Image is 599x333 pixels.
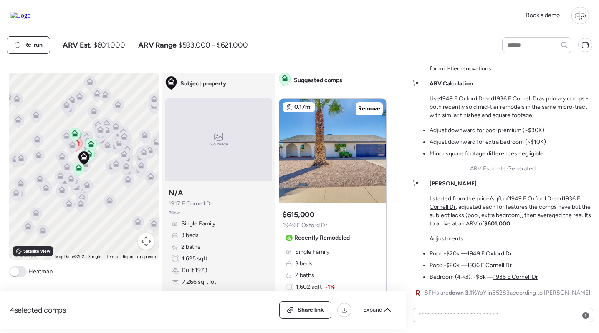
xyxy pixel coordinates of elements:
span: Single Family [295,248,329,256]
p: Use and as primary comps - both recently sold mid-tier remodels in the same micro-tract with simi... [430,95,592,120]
span: 2 baths [181,243,200,251]
p: Adjustments [430,235,463,243]
span: $593,000 - $621,000 [178,40,248,50]
span: Heatmap [28,268,53,276]
span: 1917 E Cornell Dr [169,200,212,208]
a: Report a map error [123,254,156,259]
span: Satellite view [23,248,50,255]
span: ARV Estimate Generated [470,165,536,173]
strong: ARV Calculation [430,80,473,87]
button: Map camera controls [138,233,154,250]
p: I started from the price/sqft of and , adjusted each for features the comps have but the subject ... [430,195,592,228]
li: Minor square footage differences negligible [430,150,543,158]
span: Remove [358,105,380,113]
img: Google [11,249,39,260]
span: 7,266 sqft lot [182,278,216,286]
img: Logo [10,12,31,19]
a: 1949 E Oxford Dr [440,95,485,102]
span: 2 baths [295,271,314,280]
li: Pool: -$20k — [430,261,512,270]
span: SFHs are YoY in 85283 according to [PERSON_NAME] [425,289,591,297]
span: ARV Range [138,40,177,50]
span: -1% [325,283,335,291]
span: Zillow [169,210,180,216]
a: 1936 E Cornell Dr [494,95,539,102]
span: No image [210,141,228,148]
a: Terms (opens in new tab) [106,254,118,259]
span: Book a demo [526,12,560,19]
h3: $615,000 [283,210,314,220]
a: 1949 E Oxford Dr [467,250,512,257]
span: ARV Est. [63,40,91,50]
span: 1,625 sqft [182,255,207,263]
span: 0.17mi [294,103,312,111]
span: Suggested comps [294,76,342,85]
a: Open this area in Google Maps (opens a new window) [11,249,39,260]
span: Subject property [180,80,226,88]
span: 4 selected comps [10,305,66,315]
span: Single Family [181,220,215,228]
li: Adjust downward for pool premium (~$30K) [430,126,544,135]
li: Pool: -$20k — [430,250,512,258]
span: Re-run [24,41,43,49]
a: 1936 E Cornell Dr [493,273,538,280]
span: down 3.1% [449,289,477,296]
strong: $601,000 [484,220,510,227]
span: Recently Remodeled [294,234,350,242]
span: Expand [363,306,382,314]
span: Map Data ©2025 Google [55,254,101,259]
li: Bedroom (4→3): -$8k — [430,273,538,281]
li: Adjust downward for extra bedroom (~$10K) [430,138,546,146]
span: 3 beds [295,260,313,268]
span: 1,602 sqft [296,283,322,291]
a: 1949 E Oxford Dr [509,195,554,202]
span: Built 1973 [182,266,207,275]
a: 1936 E Cornell Dr [467,262,512,269]
h3: N/A [169,188,183,198]
span: 1949 E Oxford Dr [283,221,327,230]
span: • [182,210,184,216]
span: Share link [298,306,324,314]
span: $601,000 [93,40,125,50]
strong: [PERSON_NAME] [430,180,477,187]
span: 3 beds [181,231,199,240]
